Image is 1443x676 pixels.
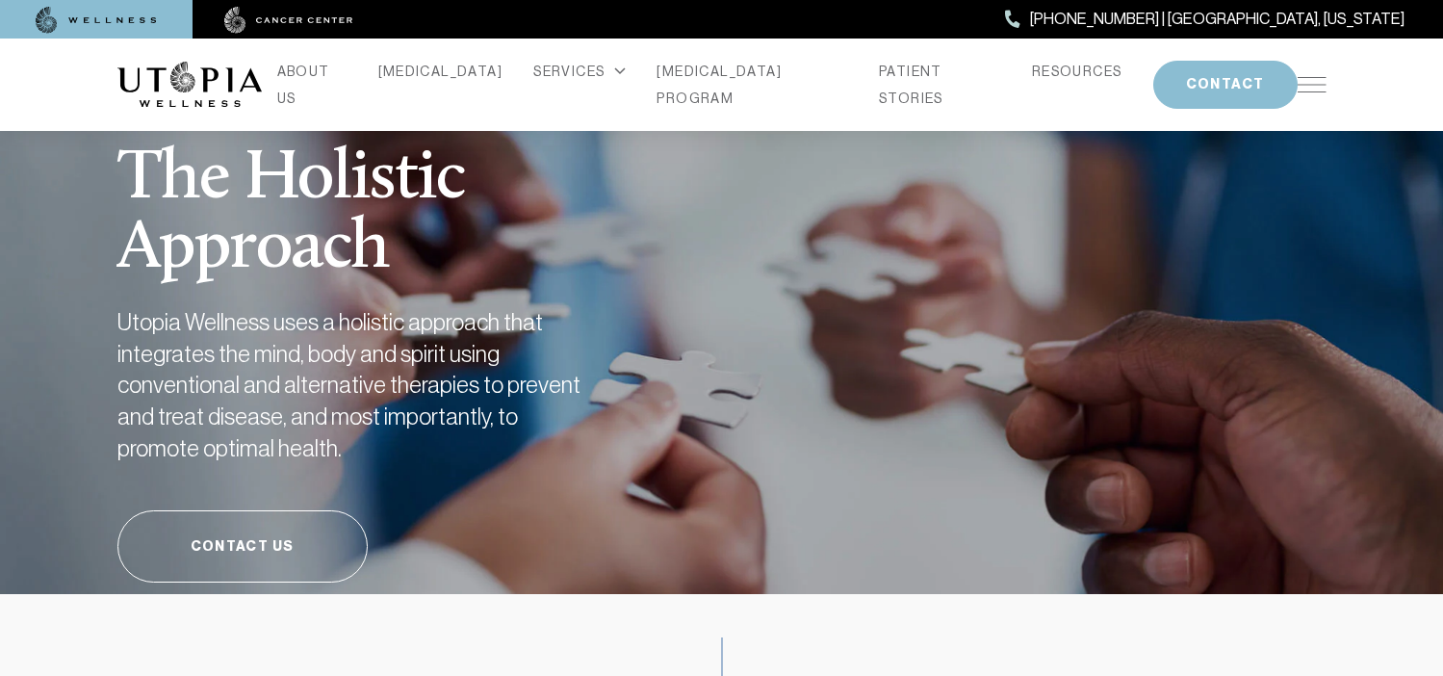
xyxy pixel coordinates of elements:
[1032,58,1122,85] a: RESOURCES
[117,307,599,464] h2: Utopia Wellness uses a holistic approach that integrates the mind, body and spirit using conventi...
[1030,7,1404,32] span: [PHONE_NUMBER] | [GEOGRAPHIC_DATA], [US_STATE]
[378,58,503,85] a: [MEDICAL_DATA]
[879,58,1001,112] a: PATIENT STORIES
[533,58,626,85] div: SERVICES
[117,510,368,583] a: Contact Us
[224,7,353,34] img: cancer center
[117,62,262,108] img: logo
[36,7,157,34] img: wellness
[1153,61,1298,109] button: CONTACT
[1005,7,1404,32] a: [PHONE_NUMBER] | [GEOGRAPHIC_DATA], [US_STATE]
[1298,77,1327,92] img: icon-hamburger
[117,97,685,284] h1: The Holistic Approach
[657,58,848,112] a: [MEDICAL_DATA] PROGRAM
[277,58,348,112] a: ABOUT US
